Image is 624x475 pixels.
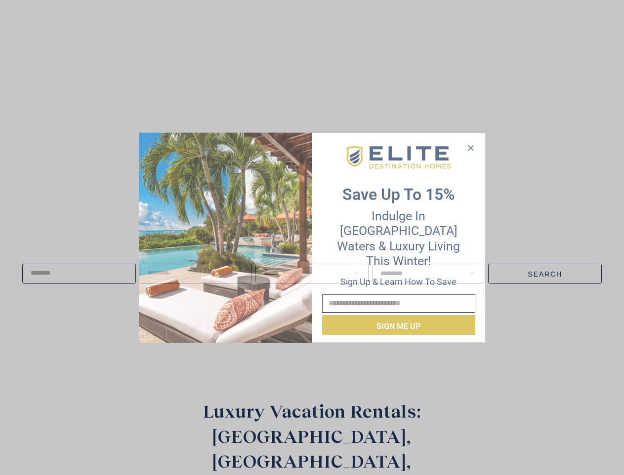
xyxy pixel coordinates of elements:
[345,143,452,172] img: EDH-Logo-Horizontal-217-58px.png
[340,277,457,287] span: Sign up & learn how to save
[337,239,460,253] span: Waters & Luxury Living
[322,315,475,335] button: Sign me up
[342,185,455,204] strong: Save up to 15%
[366,254,431,268] span: this winter!
[340,209,458,238] span: Indulge in [GEOGRAPHIC_DATA]
[139,133,312,343] img: Desktop-Opt-in-2025-01-10T154433.560.png
[463,141,478,155] button: Close
[322,294,475,313] input: Email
